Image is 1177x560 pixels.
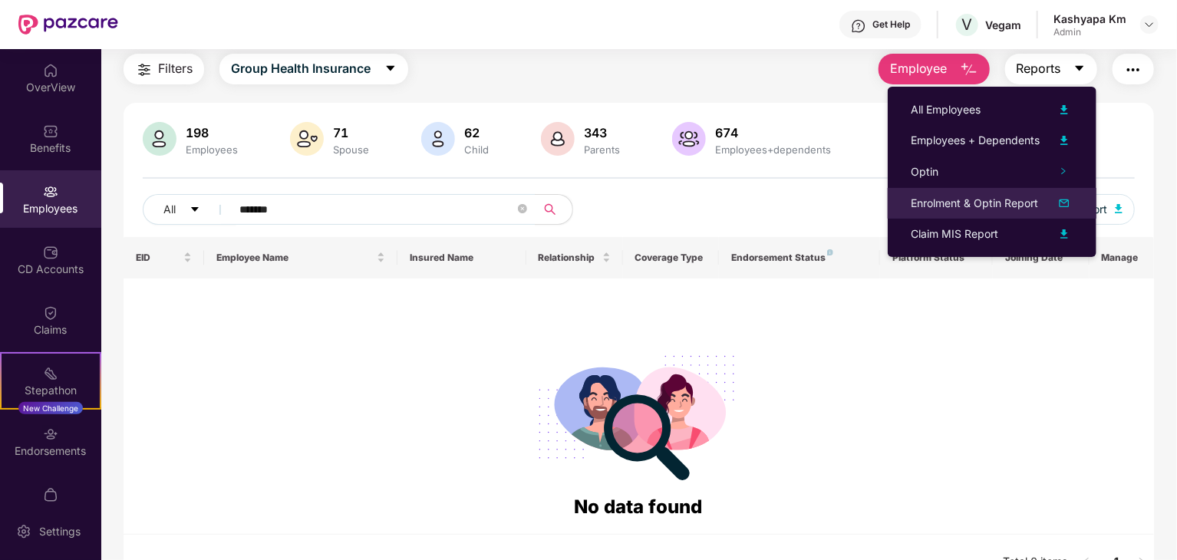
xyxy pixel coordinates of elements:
span: close-circle [518,203,527,217]
th: Employee Name [204,237,397,278]
div: Settings [35,524,85,539]
img: svg+xml;base64,PHN2ZyB4bWxucz0iaHR0cDovL3d3dy53My5vcmcvMjAwMC9zdmciIHdpZHRoPSIyNCIgaGVpZ2h0PSIyNC... [135,61,153,79]
span: EID [136,252,180,264]
img: svg+xml;base64,PHN2ZyBpZD0iSG9tZSIgeG1sbnM9Imh0dHA6Ly93d3cudzMub3JnLzIwMDAvc3ZnIiB3aWR0aD0iMjAiIG... [43,63,58,78]
button: search [535,194,573,225]
div: Vegam [985,18,1021,32]
img: svg+xml;base64,PHN2ZyBpZD0iTXlfT3JkZXJzIiBkYXRhLW5hbWU9Ik15IE9yZGVycyIgeG1sbnM9Imh0dHA6Ly93d3cudz... [43,487,58,502]
img: svg+xml;base64,PHN2ZyBpZD0iQ0RfQWNjb3VudHMiIGRhdGEtbmFtZT0iQ0QgQWNjb3VudHMiIHhtbG5zPSJodHRwOi8vd3... [43,245,58,260]
img: svg+xml;base64,PHN2ZyB4bWxucz0iaHR0cDovL3d3dy53My5vcmcvMjAwMC9zdmciIHdpZHRoPSIyNCIgaGVpZ2h0PSIyNC... [1124,61,1142,79]
button: Group Health Insurancecaret-down [219,54,408,84]
img: svg+xml;base64,PHN2ZyBpZD0iU2V0dGluZy0yMHgyMCIgeG1sbnM9Imh0dHA6Ly93d3cudzMub3JnLzIwMDAvc3ZnIiB3aW... [16,524,31,539]
img: svg+xml;base64,PHN2ZyB4bWxucz0iaHR0cDovL3d3dy53My5vcmcvMjAwMC9zdmciIHhtbG5zOnhsaW5rPSJodHRwOi8vd3... [1055,100,1073,119]
button: Allcaret-down [143,194,236,225]
span: close-circle [518,204,527,213]
th: Coverage Type [623,237,720,278]
span: search [535,203,565,216]
img: svg+xml;base64,PHN2ZyB4bWxucz0iaHR0cDovL3d3dy53My5vcmcvMjAwMC9zdmciIHhtbG5zOnhsaW5rPSJodHRwOi8vd3... [290,122,324,156]
div: 62 [461,125,492,140]
img: svg+xml;base64,PHN2ZyBpZD0iRW1wbG95ZWVzIiB4bWxucz0iaHR0cDovL3d3dy53My5vcmcvMjAwMC9zdmciIHdpZHRoPS... [43,184,58,199]
span: All [163,201,176,218]
span: caret-down [190,204,200,216]
div: 343 [581,125,623,140]
span: No data found [575,496,703,518]
img: svg+xml;base64,PHN2ZyBpZD0iRHJvcGRvd24tMzJ4MzIiIHhtbG5zPSJodHRwOi8vd3d3LnczLm9yZy8yMDAwL3N2ZyIgd2... [1143,18,1156,31]
img: svg+xml;base64,PHN2ZyB4bWxucz0iaHR0cDovL3d3dy53My5vcmcvMjAwMC9zdmciIHhtbG5zOnhsaW5rPSJodHRwOi8vd3... [421,122,455,156]
th: Insured Name [397,237,526,278]
div: Get Help [872,18,910,31]
span: caret-down [384,62,397,76]
img: svg+xml;base64,PHN2ZyBpZD0iSGVscC0zMngzMiIgeG1sbnM9Imh0dHA6Ly93d3cudzMub3JnLzIwMDAvc3ZnIiB3aWR0aD... [851,18,866,34]
div: Parents [581,143,623,156]
div: Endorsement Status [731,252,868,264]
div: Employees [183,143,241,156]
div: 198 [183,125,241,140]
span: Employee Name [216,252,374,264]
img: svg+xml;base64,PHN2ZyB4bWxucz0iaHR0cDovL3d3dy53My5vcmcvMjAwMC9zdmciIHdpZHRoPSIyODgiIGhlaWdodD0iMj... [528,337,749,492]
img: svg+xml;base64,PHN2ZyB4bWxucz0iaHR0cDovL3d3dy53My5vcmcvMjAwMC9zdmciIHhtbG5zOnhsaW5rPSJodHRwOi8vd3... [1055,225,1073,243]
img: svg+xml;base64,PHN2ZyB4bWxucz0iaHR0cDovL3d3dy53My5vcmcvMjAwMC9zdmciIHdpZHRoPSI4IiBoZWlnaHQ9IjgiIH... [827,249,833,255]
span: Group Health Insurance [231,59,371,78]
span: Filters [158,59,193,78]
img: svg+xml;base64,PHN2ZyBpZD0iRW5kb3JzZW1lbnRzIiB4bWxucz0iaHR0cDovL3d3dy53My5vcmcvMjAwMC9zdmciIHdpZH... [43,427,58,442]
span: Employee [890,59,948,78]
div: 674 [712,125,834,140]
div: Claim MIS Report [911,226,998,242]
div: 71 [330,125,372,140]
span: caret-down [1073,62,1086,76]
button: Reportscaret-down [1005,54,1097,84]
img: svg+xml;base64,PHN2ZyB4bWxucz0iaHR0cDovL3d3dy53My5vcmcvMjAwMC9zdmciIHhtbG5zOnhsaW5rPSJodHRwOi8vd3... [143,122,176,156]
img: svg+xml;base64,PHN2ZyB4bWxucz0iaHR0cDovL3d3dy53My5vcmcvMjAwMC9zdmciIHhtbG5zOnhsaW5rPSJodHRwOi8vd3... [960,61,978,79]
div: Enrolment & Optin Report [911,195,1038,212]
span: right [1060,167,1067,175]
img: svg+xml;base64,PHN2ZyB4bWxucz0iaHR0cDovL3d3dy53My5vcmcvMjAwMC9zdmciIHhtbG5zOnhsaW5rPSJodHRwOi8vd3... [1055,194,1073,212]
img: svg+xml;base64,PHN2ZyB4bWxucz0iaHR0cDovL3d3dy53My5vcmcvMjAwMC9zdmciIHdpZHRoPSIyMSIgaGVpZ2h0PSIyMC... [43,366,58,381]
th: Manage [1090,237,1154,278]
th: Relationship [526,237,623,278]
img: svg+xml;base64,PHN2ZyB4bWxucz0iaHR0cDovL3d3dy53My5vcmcvMjAwMC9zdmciIHhtbG5zOnhsaW5rPSJodHRwOi8vd3... [672,122,706,156]
span: Optin [911,165,938,178]
img: svg+xml;base64,PHN2ZyB4bWxucz0iaHR0cDovL3d3dy53My5vcmcvMjAwMC9zdmciIHhtbG5zOnhsaW5rPSJodHRwOi8vd3... [541,122,575,156]
img: svg+xml;base64,PHN2ZyB4bWxucz0iaHR0cDovL3d3dy53My5vcmcvMjAwMC9zdmciIHhtbG5zOnhsaW5rPSJodHRwOi8vd3... [1055,131,1073,150]
div: Employees + Dependents [911,132,1040,149]
img: svg+xml;base64,PHN2ZyBpZD0iQmVuZWZpdHMiIHhtbG5zPSJodHRwOi8vd3d3LnczLm9yZy8yMDAwL3N2ZyIgd2lkdGg9Ij... [43,124,58,139]
th: EID [124,237,204,278]
span: Relationship [539,252,599,264]
div: New Challenge [18,402,83,414]
span: Reports [1017,59,1061,78]
button: Filters [124,54,204,84]
img: svg+xml;base64,PHN2ZyBpZD0iQ2xhaW0iIHhtbG5zPSJodHRwOi8vd3d3LnczLm9yZy8yMDAwL3N2ZyIgd2lkdGg9IjIwIi... [43,305,58,321]
button: Employee [879,54,990,84]
div: All Employees [911,101,981,118]
div: Spouse [330,143,372,156]
div: Kashyapa Km [1053,12,1126,26]
img: svg+xml;base64,PHN2ZyB4bWxucz0iaHR0cDovL3d3dy53My5vcmcvMjAwMC9zdmciIHhtbG5zOnhsaW5rPSJodHRwOi8vd3... [1115,204,1123,213]
img: New Pazcare Logo [18,15,118,35]
div: Employees+dependents [712,143,834,156]
div: Admin [1053,26,1126,38]
div: Stepathon [2,383,100,398]
div: Child [461,143,492,156]
span: V [962,15,973,34]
